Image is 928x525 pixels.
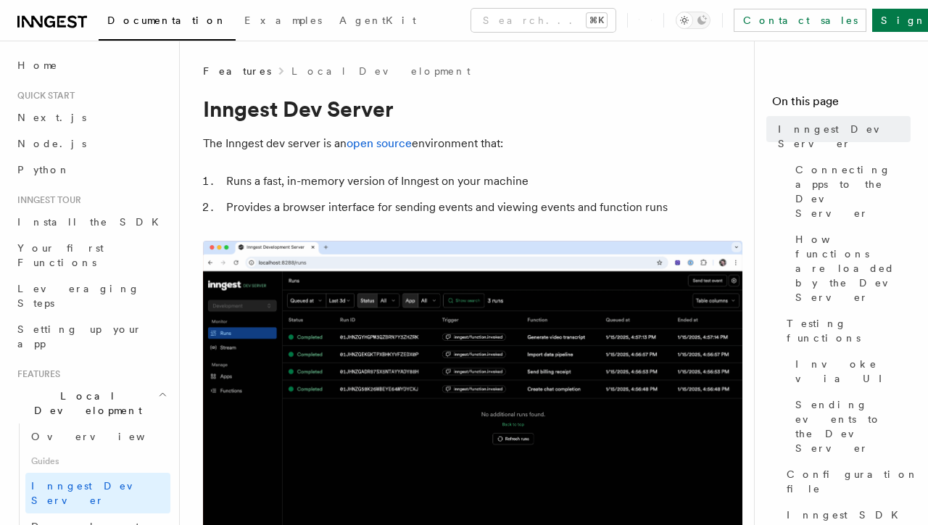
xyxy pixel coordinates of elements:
[772,116,911,157] a: Inngest Dev Server
[222,197,742,218] li: Provides a browser interface for sending events and viewing events and function runs
[790,392,911,461] a: Sending events to the Dev Server
[781,310,911,351] a: Testing functions
[17,323,142,350] span: Setting up your app
[25,450,170,473] span: Guides
[203,133,742,154] p: The Inngest dev server is an environment that:
[17,138,86,149] span: Node.js
[17,216,167,228] span: Install the SDK
[12,316,170,357] a: Setting up your app
[12,368,60,380] span: Features
[347,136,412,150] a: open source
[12,52,170,78] a: Home
[787,316,911,345] span: Testing functions
[31,480,155,506] span: Inngest Dev Server
[17,283,140,309] span: Leveraging Steps
[17,112,86,123] span: Next.js
[12,90,75,102] span: Quick start
[12,235,170,276] a: Your first Functions
[12,209,170,235] a: Install the SDK
[12,194,81,206] span: Inngest tour
[339,15,416,26] span: AgentKit
[772,93,911,116] h4: On this page
[236,4,331,39] a: Examples
[781,461,911,502] a: Configuration file
[471,9,616,32] button: Search...⌘K
[795,232,911,305] span: How functions are loaded by the Dev Server
[734,9,866,32] a: Contact sales
[17,242,104,268] span: Your first Functions
[790,226,911,310] a: How functions are loaded by the Dev Server
[17,58,58,73] span: Home
[291,64,471,78] a: Local Development
[107,15,227,26] span: Documentation
[12,104,170,131] a: Next.js
[778,122,911,151] span: Inngest Dev Server
[795,162,911,220] span: Connecting apps to the Dev Server
[790,351,911,392] a: Invoke via UI
[222,171,742,191] li: Runs a fast, in-memory version of Inngest on your machine
[12,157,170,183] a: Python
[331,4,425,39] a: AgentKit
[790,157,911,226] a: Connecting apps to the Dev Server
[25,473,170,513] a: Inngest Dev Server
[12,276,170,316] a: Leveraging Steps
[203,96,742,122] h1: Inngest Dev Server
[795,397,911,455] span: Sending events to the Dev Server
[203,64,271,78] span: Features
[244,15,322,26] span: Examples
[17,164,70,175] span: Python
[12,389,158,418] span: Local Development
[31,431,181,442] span: Overview
[12,383,170,423] button: Local Development
[676,12,710,29] button: Toggle dark mode
[787,467,919,496] span: Configuration file
[12,131,170,157] a: Node.js
[795,357,911,386] span: Invoke via UI
[25,423,170,450] a: Overview
[587,13,607,28] kbd: ⌘K
[99,4,236,41] a: Documentation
